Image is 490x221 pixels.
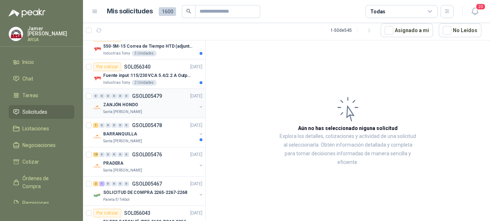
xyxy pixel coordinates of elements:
p: Industrias Tomy [103,80,130,86]
p: Santa [PERSON_NAME] [103,109,142,115]
p: PRADERA [103,160,123,167]
p: GSOL005476 [132,152,162,157]
a: Inicio [9,55,74,69]
p: GSOL005467 [132,181,162,186]
span: Solicitudes [22,108,47,116]
div: 2 [93,181,99,186]
span: search [186,9,191,14]
div: 0 [99,152,105,157]
div: 0 [105,94,111,99]
div: 0 [93,94,99,99]
div: 0 [118,181,123,186]
div: 0 [118,94,123,99]
h3: Aún no has seleccionado niguna solicitud [298,124,398,132]
span: Tareas [22,91,38,99]
div: Por cotizar [93,62,121,71]
div: 0 [118,152,123,157]
p: 550-5M-15 Correa de Tiempo HTD (adjuntar ficha y /o imagenes) [103,43,193,50]
div: 0 [105,152,111,157]
a: Licitaciones [9,122,74,135]
img: Company Logo [93,133,102,141]
a: 0 0 0 0 0 0 GSOL005479[DATE] Company LogoZANJÓN HONDOSanta [PERSON_NAME] [93,92,204,115]
p: [DATE] [190,122,202,129]
div: 1 [99,181,105,186]
div: 0 [105,181,111,186]
p: Santa [PERSON_NAME] [103,168,142,173]
p: ARSA [27,38,74,42]
img: Company Logo [9,27,23,41]
h1: Mis solicitudes [107,6,153,17]
span: Chat [22,75,33,83]
p: [DATE] [190,93,202,100]
div: 2 Unidades [132,80,157,86]
span: Remisiones [22,199,49,207]
p: Jamer [PERSON_NAME] [27,26,74,36]
a: Negociaciones [9,138,74,152]
a: 2 1 0 0 0 0 GSOL005467[DATE] Company LogoSOLICITUD DE COMPRA 2265-2267-2268Panela El Trébol [93,179,204,203]
span: Negociaciones [22,141,56,149]
div: 0 [124,152,129,157]
div: Por cotizar [93,209,121,217]
div: 0 [118,123,123,128]
span: Inicio [22,58,34,66]
p: Santa [PERSON_NAME] [103,138,142,144]
div: Todas [370,8,385,16]
a: Remisiones [9,196,74,210]
p: [DATE] [190,210,202,217]
p: SOL056043 [124,211,150,216]
a: 19 0 0 0 0 0 GSOL005476[DATE] Company LogoPRADERASanta [PERSON_NAME] [93,150,204,173]
button: Asignado a mi [381,23,433,37]
div: 0 [124,181,129,186]
a: Solicitudes [9,105,74,119]
div: 0 [111,123,117,128]
span: 1600 [159,7,176,16]
div: 0 [124,94,129,99]
img: Company Logo [93,191,102,200]
a: Por cotizarSOL056340[DATE] Company LogoFuente input :115/230 VCA 5.4/2.2 A Output: 24 VDC 10 A 47... [83,60,205,89]
a: Cotizar [9,155,74,169]
p: SOL056340 [124,64,150,69]
span: 20 [476,3,486,10]
img: Company Logo [93,74,102,83]
span: Cotizar [22,158,39,166]
p: GSOL005478 [132,123,162,128]
p: Fuente input :115/230 VCA 5.4/2.2 A Output: 24 VDC 10 A 47-63 Hz [103,72,193,79]
a: Tareas [9,88,74,102]
button: 20 [468,5,481,18]
div: 0 [111,94,117,99]
img: Logo peakr [9,9,45,17]
div: 0 [111,181,117,186]
p: Explora los detalles, cotizaciones y actividad de una solicitud al seleccionarla. Obtén informaci... [278,132,418,167]
p: BARRANQUILLA [103,131,137,138]
p: ZANJÓN HONDO [103,101,138,108]
div: 0 [105,123,111,128]
div: 1 - 50 de 545 [331,25,375,36]
p: Industrias Tomy [103,51,130,56]
div: 5 Unidades [132,51,157,56]
div: 0 [124,123,129,128]
a: Órdenes de Compra [9,172,74,193]
div: 0 [99,123,105,128]
a: 1 0 0 0 0 0 GSOL005478[DATE] Company LogoBARRANQUILLASanta [PERSON_NAME] [93,121,204,144]
span: Licitaciones [22,125,49,133]
div: 19 [93,152,99,157]
img: Company Logo [93,103,102,112]
button: No Leídos [439,23,481,37]
div: 0 [111,152,117,157]
p: GSOL005479 [132,94,162,99]
img: Company Logo [93,45,102,53]
p: [DATE] [190,64,202,70]
a: Por cotizarSOL056341[DATE] Company Logo550-5M-15 Correa de Tiempo HTD (adjuntar ficha y /o imagen... [83,30,205,60]
p: [DATE] [190,181,202,187]
p: SOLICITUD DE COMPRA 2265-2267-2268 [103,189,187,196]
div: 1 [93,123,99,128]
p: [DATE] [190,151,202,158]
p: Panela El Trébol [103,197,130,203]
a: Chat [9,72,74,86]
span: Órdenes de Compra [22,174,67,190]
img: Company Logo [93,162,102,170]
div: 0 [99,94,105,99]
